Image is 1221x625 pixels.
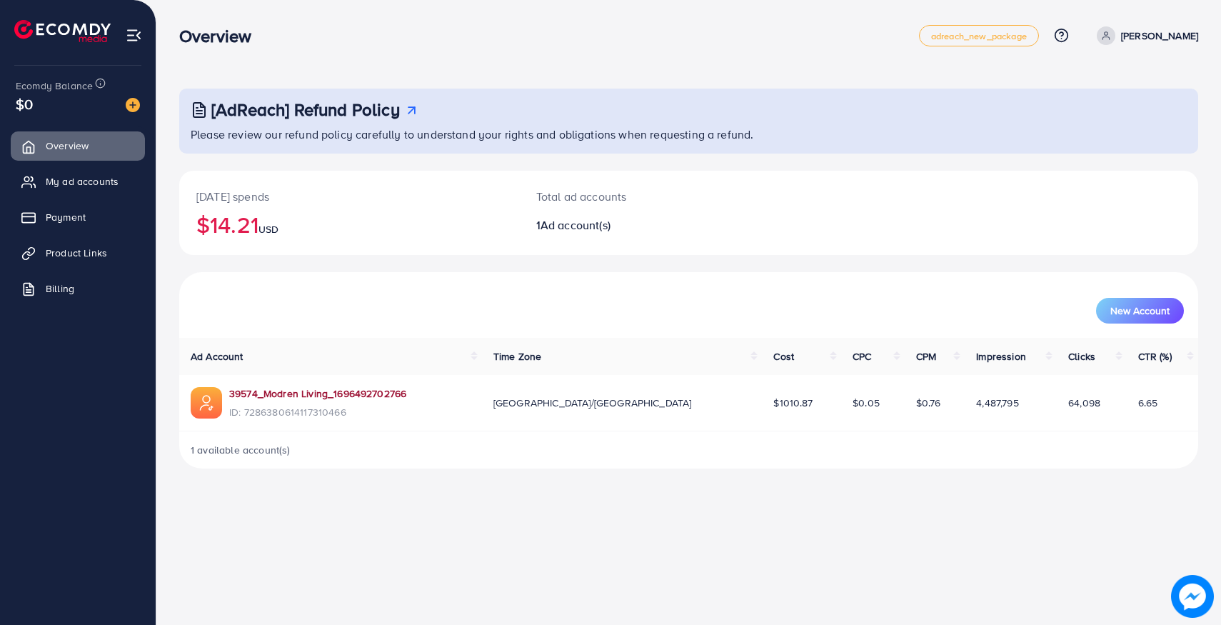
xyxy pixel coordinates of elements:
[541,217,610,233] span: Ad account(s)
[211,99,400,120] h3: [AdReach] Refund Policy
[1096,298,1184,324] button: New Account
[11,239,145,267] a: Product Links
[916,396,941,410] span: $0.76
[493,396,692,410] span: [GEOGRAPHIC_DATA]/[GEOGRAPHIC_DATA]
[16,79,93,93] span: Ecomdy Balance
[1091,26,1198,45] a: [PERSON_NAME]
[11,131,145,160] a: Overview
[46,246,107,260] span: Product Links
[916,349,936,364] span: CPM
[1068,396,1100,410] span: 64,098
[46,210,86,224] span: Payment
[258,222,278,236] span: USD
[1138,396,1158,410] span: 6.65
[1138,349,1172,364] span: CTR (%)
[853,396,880,410] span: $0.05
[191,387,222,419] img: ic-ads-acc.e4c84228.svg
[931,31,1027,41] span: adreach_new_package
[976,396,1018,410] span: 4,487,795
[191,126,1190,143] p: Please review our refund policy carefully to understand your rights and obligations when requesti...
[196,188,502,205] p: [DATE] spends
[126,98,140,112] img: image
[11,167,145,196] a: My ad accounts
[191,349,243,364] span: Ad Account
[1110,306,1170,316] span: New Account
[536,219,757,232] h2: 1
[16,94,33,114] span: $0
[976,349,1026,364] span: Impression
[773,349,794,364] span: Cost
[11,203,145,231] a: Payment
[1171,575,1214,618] img: image
[46,174,119,189] span: My ad accounts
[179,26,263,46] h3: Overview
[919,25,1039,46] a: adreach_new_package
[191,443,291,457] span: 1 available account(s)
[14,20,111,42] img: logo
[1121,27,1198,44] p: [PERSON_NAME]
[1068,349,1095,364] span: Clicks
[11,274,145,303] a: Billing
[493,349,541,364] span: Time Zone
[46,281,74,296] span: Billing
[853,349,871,364] span: CPC
[773,396,813,410] span: $1010.87
[46,139,89,153] span: Overview
[229,386,406,401] a: 39574_Modren Living_1696492702766
[229,405,406,419] span: ID: 7286380614117310466
[536,188,757,205] p: Total ad accounts
[196,211,502,238] h2: $14.21
[126,27,142,44] img: menu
